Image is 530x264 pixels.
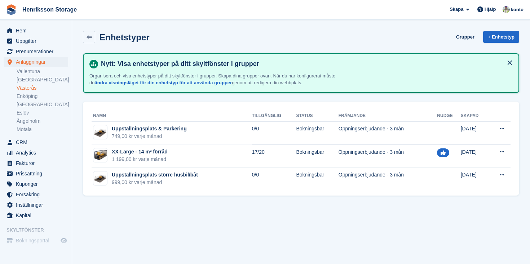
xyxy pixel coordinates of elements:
span: Försäkring [16,189,59,200]
h4: Nytt: Visa enhetstyper på ditt skyltfönster i grupper [98,60,513,68]
td: Bokningsbar [296,167,338,190]
div: 999,00 kr varje månad [112,179,198,186]
a: menu [4,169,68,179]
td: Öppningserbjudande - 3 mån [339,144,437,167]
span: Skyltfönster [6,227,72,234]
span: Anläggningar [16,57,59,67]
a: menu [4,200,68,210]
a: Eslöv [17,109,68,116]
a: Ängelholm [17,118,68,125]
td: 17/20 [252,144,296,167]
a: menu [4,46,68,57]
th: Nudge [437,110,460,122]
th: Tillgänglig [252,110,296,122]
a: menu [4,148,68,158]
a: Västerås [17,85,68,91]
span: Inställningar [16,200,59,210]
h2: Enhetstyper [100,32,150,42]
span: Analytics [16,148,59,158]
span: Kapital [16,210,59,220]
span: Hem [16,26,59,36]
div: 749,00 kr varje månad [112,133,187,140]
td: Öppningserbjudande - 3 mån [339,121,437,144]
span: Hjälp [485,6,496,13]
a: menu [4,189,68,200]
th: Status [296,110,338,122]
a: Grupper [453,31,477,43]
td: Öppningserbjudande - 3 mån [339,167,437,190]
div: 1 199,00 kr varje månad [112,156,168,163]
a: menu [4,26,68,36]
td: [DATE] [461,121,488,144]
img: stora-icon-8386f47178a22dfd0bd8f6a31ec36ba5ce8667c1dd55bd0f319d3a0aa187defe.svg [6,4,17,15]
a: [GEOGRAPHIC_DATA] [17,101,68,108]
a: menu [4,137,68,147]
a: Förhandsgranska butik [59,236,68,245]
p: Organisera och visa enhetstyper på ditt skyltfönster i grupper. Skapa dina grupper ovan. När du h... [89,72,342,86]
span: Kuponger [16,179,59,189]
img: Prc.24.4_%20(1).png [93,127,107,137]
td: Bokningsbar [296,121,338,144]
a: menu [4,57,68,67]
a: menu [4,210,68,220]
span: Skapa [450,6,463,13]
td: [DATE] [461,144,488,167]
th: Främjande [339,110,437,122]
span: Bokningsportal [16,236,59,246]
div: Uppställningsplats & Parkering [112,125,187,133]
a: [GEOGRAPHIC_DATA] [17,76,68,83]
a: meny [4,236,68,246]
th: namn [92,110,252,122]
a: menu [4,179,68,189]
span: Uppgifter [16,36,59,46]
a: + Enhetstyp [483,31,519,43]
a: menu [4,158,68,168]
img: _prc-large_final%20(2).png [93,150,107,160]
span: CRM [16,137,59,147]
td: Bokningsbar [296,144,338,167]
span: Prissättning [16,169,59,179]
span: Fakturor [16,158,59,168]
td: 0/0 [252,121,296,144]
div: XX-Large - 14 m² förråd [112,148,168,156]
a: ändra visningsläget för din enhetstyp för att använda grupper [94,80,232,85]
a: Henriksson Storage [19,4,80,15]
div: Uppställningsplats större husbil/båt [112,171,198,179]
a: menu [4,36,68,46]
span: Prenumerationer [16,46,59,57]
img: Daniel Axberg [503,6,510,13]
a: Enköping [17,93,68,100]
td: 0/0 [252,167,296,190]
a: Motala [17,126,68,133]
img: Prc.24.4_%20(1).png [93,173,107,183]
a: Vallentuna [17,68,68,75]
td: [DATE] [461,167,488,190]
span: konto [511,6,524,13]
th: Skapad [461,110,488,122]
